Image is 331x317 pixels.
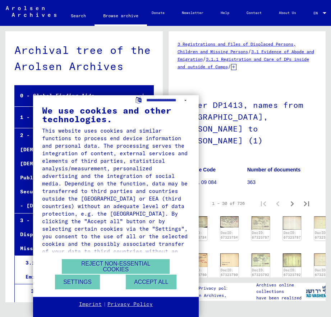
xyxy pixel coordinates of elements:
[107,301,153,308] a: Privacy Policy
[62,259,170,274] button: Reject non-essential cookies
[55,275,100,289] button: Settings
[42,127,190,263] div: This website uses cookies and similar functions to process end device information and personal da...
[79,301,102,308] a: Imprint
[126,275,176,289] button: Accept all
[42,106,190,123] div: We use cookies and other technologies.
